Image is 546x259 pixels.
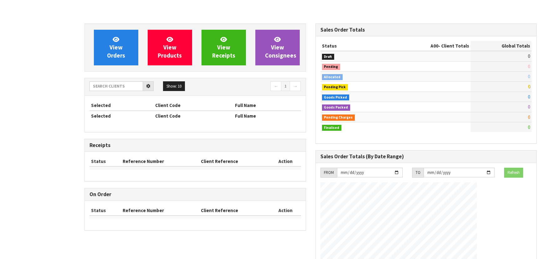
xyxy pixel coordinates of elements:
th: Full Name [233,111,301,121]
span: Draft [322,54,334,60]
button: Show: 10 [163,81,185,91]
span: A00 [431,43,438,49]
button: Refresh [504,168,523,178]
span: 0 [528,114,530,120]
h3: On Order [89,191,301,197]
span: 0 [528,104,530,110]
span: View Orders [107,36,125,59]
div: FROM [320,168,337,178]
th: Full Name [233,100,301,110]
th: - Client Totals [390,41,471,51]
a: → [290,81,301,91]
th: Status [89,206,121,216]
span: 0 [528,53,530,59]
h3: Sales Order Totals [320,27,532,33]
span: Pending [322,64,340,70]
span: 0 [528,124,530,130]
th: Status [89,156,121,166]
th: Global Totals [471,41,532,51]
a: ViewReceipts [202,30,246,65]
th: Action [270,206,301,216]
a: ViewConsignees [255,30,300,65]
span: Goods Packed [322,104,350,111]
a: 1 [281,81,290,91]
th: Status [320,41,390,51]
span: Goods Picked [322,94,350,101]
span: View Receipts [212,36,235,59]
th: Action [270,156,301,166]
th: Client Code [154,100,233,110]
th: Selected [89,100,154,110]
span: Pending Charges [322,114,355,121]
span: 0 [528,63,530,69]
div: TO [412,168,424,178]
span: View Consignees [265,36,296,59]
span: View Products [158,36,182,59]
a: ViewOrders [94,30,138,65]
a: ← [270,81,281,91]
th: Selected [89,111,154,121]
a: ViewProducts [148,30,192,65]
th: Client Reference [199,206,271,216]
span: 0 [528,74,530,79]
th: Reference Number [121,206,199,216]
span: Pending Pick [322,84,348,90]
span: Allocated [322,74,343,80]
th: Client Code [154,111,233,121]
th: Client Reference [199,156,271,166]
h3: Receipts [89,142,301,148]
h3: Sales Order Totals (By Date Range) [320,154,532,160]
span: 0 [528,84,530,89]
th: Reference Number [121,156,199,166]
input: Search clients [89,81,143,91]
span: Finalised [322,125,342,131]
span: 0 [528,94,530,100]
nav: Page navigation [200,81,301,92]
